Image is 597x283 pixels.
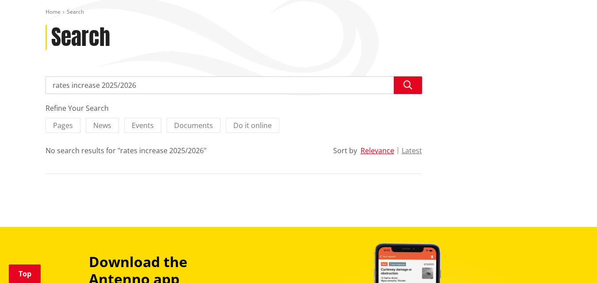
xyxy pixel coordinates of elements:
[556,246,588,278] iframe: Messenger Launcher
[361,147,394,155] button: Relevance
[402,147,422,155] button: Latest
[9,264,41,283] a: Top
[174,121,213,130] span: Documents
[53,121,73,130] span: Pages
[46,8,552,16] nav: breadcrumb
[67,8,84,15] span: Search
[46,145,206,156] div: No search results for "rates increase 2025/2026"
[46,8,61,15] a: Home
[46,76,422,94] input: Search input
[333,145,357,156] div: Sort by
[93,121,111,130] span: News
[233,121,272,130] span: Do it online
[46,103,422,113] div: Refine Your Search
[132,121,154,130] span: Events
[51,25,110,50] h1: Search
